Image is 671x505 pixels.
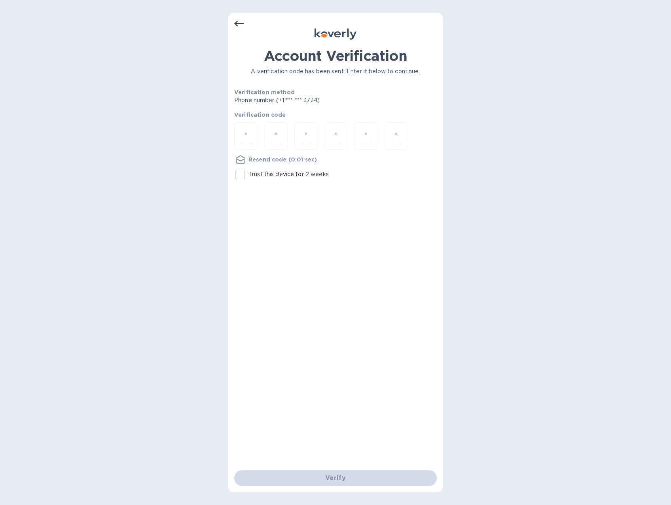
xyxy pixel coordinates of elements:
p: Phone number (+1 *** *** 3734) [234,96,380,104]
p: Trust this device for 2 weeks [248,170,329,178]
b: Verification method [234,89,295,95]
h1: Account Verification [234,47,437,64]
p: A verification code has been sent. Enter it below to continue. [234,67,437,76]
p: Verification code [234,111,437,119]
u: Resend code (0:01 sec) [248,156,317,163]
